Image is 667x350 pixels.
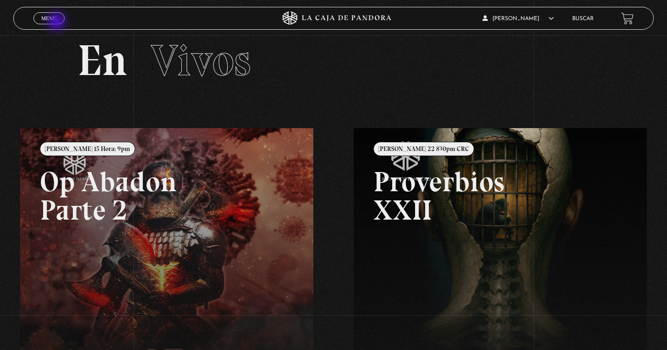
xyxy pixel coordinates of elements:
span: Cerrar [38,23,60,30]
span: Menu [41,16,56,21]
span: [PERSON_NAME] [482,16,554,22]
h2: En [77,39,590,82]
span: Vivos [151,34,251,86]
a: View your shopping cart [621,12,634,25]
a: Buscar [572,16,594,22]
